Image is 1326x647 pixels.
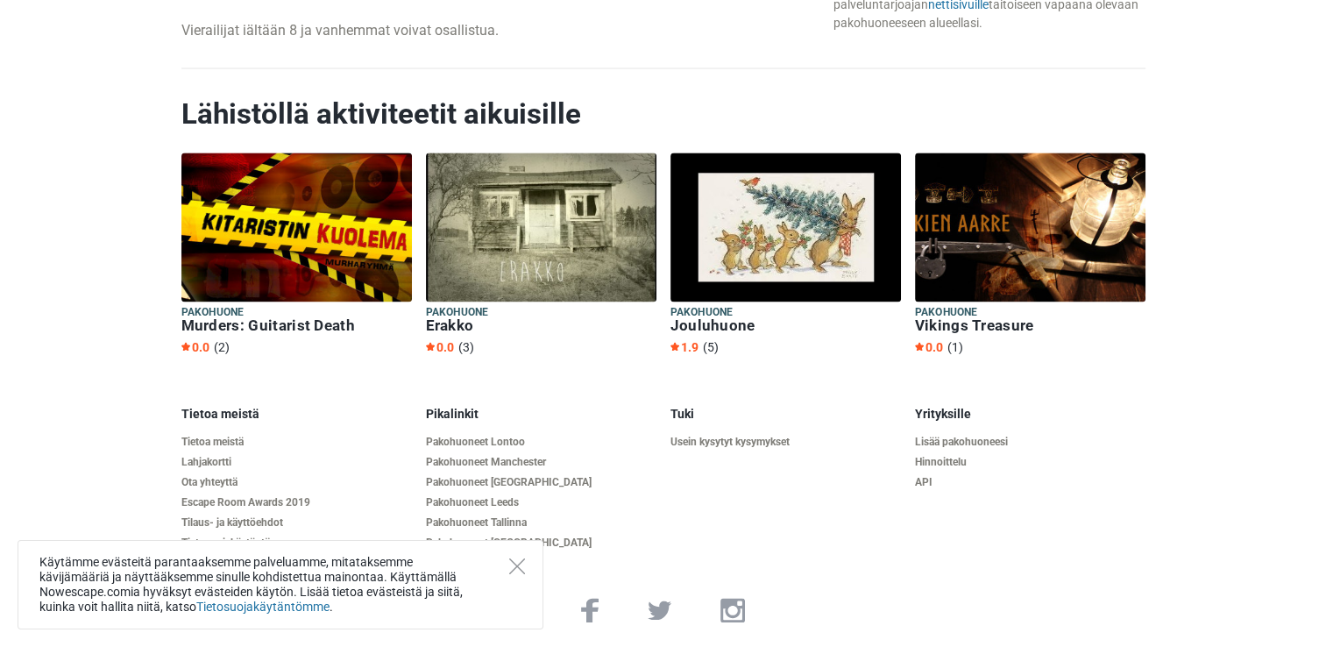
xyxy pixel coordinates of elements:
a: Pakohuoneet Manchester [426,456,656,469]
a: Pakohuone Vikings Treasure 0.0 (1) [915,153,1145,358]
h6: Erakko [426,316,656,335]
div: Käytämme evästeitä parantaaksemme palveluamme, mitataksemme kävijämääriä ja näyttääksemme sinulle... [18,540,543,629]
span: 1.9 [670,340,698,354]
a: Lisää pakohuoneesi [915,436,1145,449]
a: Pakohuone Murders: Guitarist Death 0.0 (2) [181,153,412,358]
p: Vierailijat iältään 8 ja vanhemmat voivat osallistua. [181,20,819,41]
button: Close [509,558,525,574]
h5: Yrityksille [915,407,1145,422]
a: API [915,476,1145,489]
h2: Lähistöllä aktiviteetit aikuisille [181,96,1145,132]
span: (1) [947,340,963,354]
a: Pakohuoneet [GEOGRAPHIC_DATA] [426,537,656,550]
a: Pakohuoneet Leeds [426,496,656,509]
span: 0.0 [915,340,943,354]
span: 0.0 [426,340,454,354]
h6: Murders: Guitarist Death [181,316,412,335]
a: Lahjakortti [181,456,412,469]
h6: Vikings Treasure [915,316,1145,335]
span: (2) [214,340,230,354]
h5: Pikalinkit [426,407,656,422]
h5: Pakohuone [426,305,656,320]
h5: Pakohuone [181,305,412,320]
span: (5) [703,340,719,354]
a: Pakohuoneet Lontoo [426,436,656,449]
h5: Pakohuone [915,305,1145,320]
a: Pakohuoneet [GEOGRAPHIC_DATA] [426,476,656,489]
a: Pakohuone Jouluhuone 1.9 (5) [670,153,901,358]
a: Tietosuojakäytäntö [181,537,412,550]
h6: Jouluhuone [670,316,901,335]
h5: Tuki [670,407,901,422]
h5: Tietoa meistä [181,407,412,422]
a: Hinnoittelu [915,456,1145,469]
a: Escape Room Awards 2019 [181,496,412,509]
a: Tietoa meistä [181,436,412,449]
a: Pakohuoneet Tallinna [426,516,656,530]
a: Tietosuojakäytäntömme [196,600,330,614]
h5: Pakohuone [670,305,901,320]
span: (3) [458,340,474,354]
span: 0.0 [181,340,209,354]
a: Tilaus- ja käyttöehdot [181,516,412,530]
a: Usein kysytyt kysymykset [670,436,901,449]
a: Pakohuone Erakko 0.0 (3) [426,153,656,358]
a: Ota yhteyttä [181,476,412,489]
